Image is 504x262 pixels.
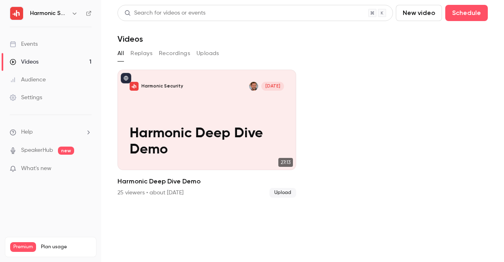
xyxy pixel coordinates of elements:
span: Premium [10,242,36,252]
a: Harmonic Deep Dive DemoHarmonic SecurityAlastair Paterson[DATE]Harmonic Deep Dive Demo27:13Harmon... [117,70,296,198]
span: Plan usage [41,244,91,250]
span: What's new [21,164,51,173]
img: Alastair Paterson [249,82,258,91]
ul: Videos [117,70,488,198]
h1: Videos [117,34,143,44]
p: Harmonic Deep Dive Demo [130,126,284,158]
p: Harmonic Security [141,83,183,89]
a: SpeakerHub [21,146,53,155]
button: Uploads [196,47,219,60]
div: Videos [10,58,38,66]
span: [DATE] [261,82,284,91]
li: help-dropdown-opener [10,128,92,136]
section: Videos [117,5,488,257]
span: new [58,147,74,155]
h6: Harmonic Security [30,9,68,17]
h2: Harmonic Deep Dive Demo [117,177,296,186]
button: New video [396,5,442,21]
div: Settings [10,94,42,102]
li: Harmonic Deep Dive Demo [117,70,296,198]
div: Audience [10,76,46,84]
span: Help [21,128,33,136]
button: Schedule [445,5,488,21]
button: Recordings [159,47,190,60]
button: published [121,73,131,83]
div: 25 viewers • about [DATE] [117,189,184,197]
img: Harmonic Security [10,7,23,20]
div: Events [10,40,38,48]
span: Upload [269,188,296,198]
button: All [117,47,124,60]
iframe: Noticeable Trigger [82,165,92,173]
div: Search for videos or events [124,9,205,17]
span: 27:13 [278,158,293,167]
img: Harmonic Deep Dive Demo [130,82,139,91]
button: Replays [130,47,152,60]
